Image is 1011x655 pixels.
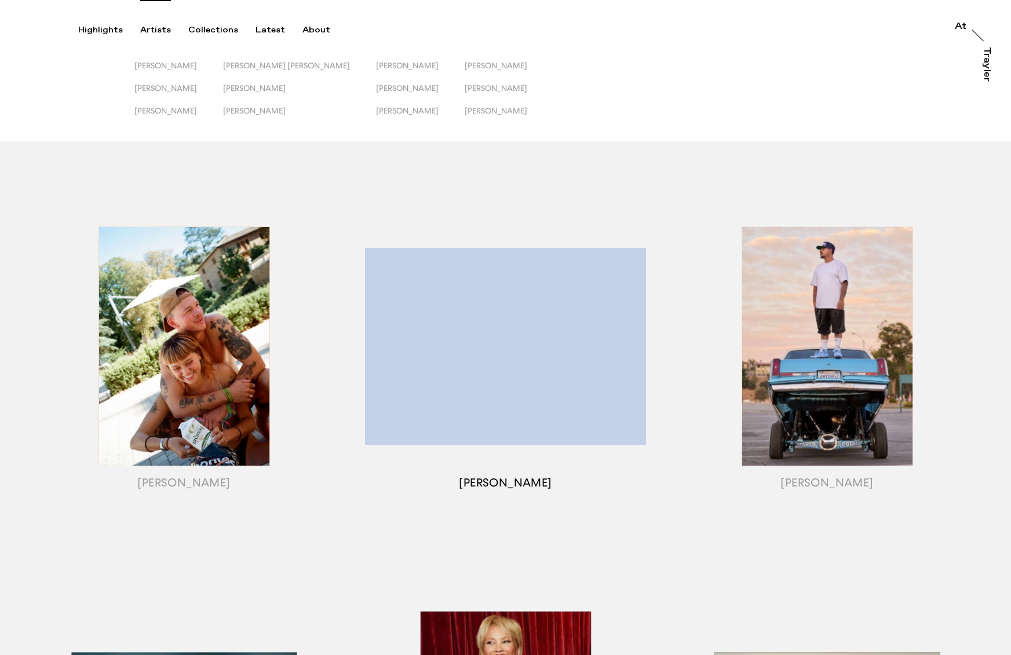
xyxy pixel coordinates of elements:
[465,61,527,70] span: [PERSON_NAME]
[78,25,140,35] button: Highlights
[465,61,553,83] button: [PERSON_NAME]
[140,25,188,35] button: Artists
[223,83,376,106] button: [PERSON_NAME]
[980,47,991,94] a: Trayler
[256,25,302,35] button: Latest
[223,83,286,93] span: [PERSON_NAME]
[376,61,439,70] span: [PERSON_NAME]
[78,25,123,35] div: Highlights
[188,25,256,35] button: Collections
[376,61,465,83] button: [PERSON_NAME]
[376,106,465,129] button: [PERSON_NAME]
[223,61,350,70] span: [PERSON_NAME] [PERSON_NAME]
[955,22,966,34] a: At
[134,106,197,115] span: [PERSON_NAME]
[302,25,348,35] button: About
[223,106,286,115] span: [PERSON_NAME]
[256,25,285,35] div: Latest
[465,83,553,106] button: [PERSON_NAME]
[134,106,223,129] button: [PERSON_NAME]
[376,106,439,115] span: [PERSON_NAME]
[465,106,553,129] button: [PERSON_NAME]
[223,106,376,129] button: [PERSON_NAME]
[188,25,238,35] div: Collections
[140,25,171,35] div: Artists
[302,25,330,35] div: About
[223,61,376,83] button: [PERSON_NAME] [PERSON_NAME]
[465,106,527,115] span: [PERSON_NAME]
[134,61,197,70] span: [PERSON_NAME]
[376,83,465,106] button: [PERSON_NAME]
[376,83,439,93] span: [PERSON_NAME]
[134,83,197,93] span: [PERSON_NAME]
[134,83,223,106] button: [PERSON_NAME]
[465,83,527,93] span: [PERSON_NAME]
[982,47,991,82] div: Trayler
[134,61,223,83] button: [PERSON_NAME]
